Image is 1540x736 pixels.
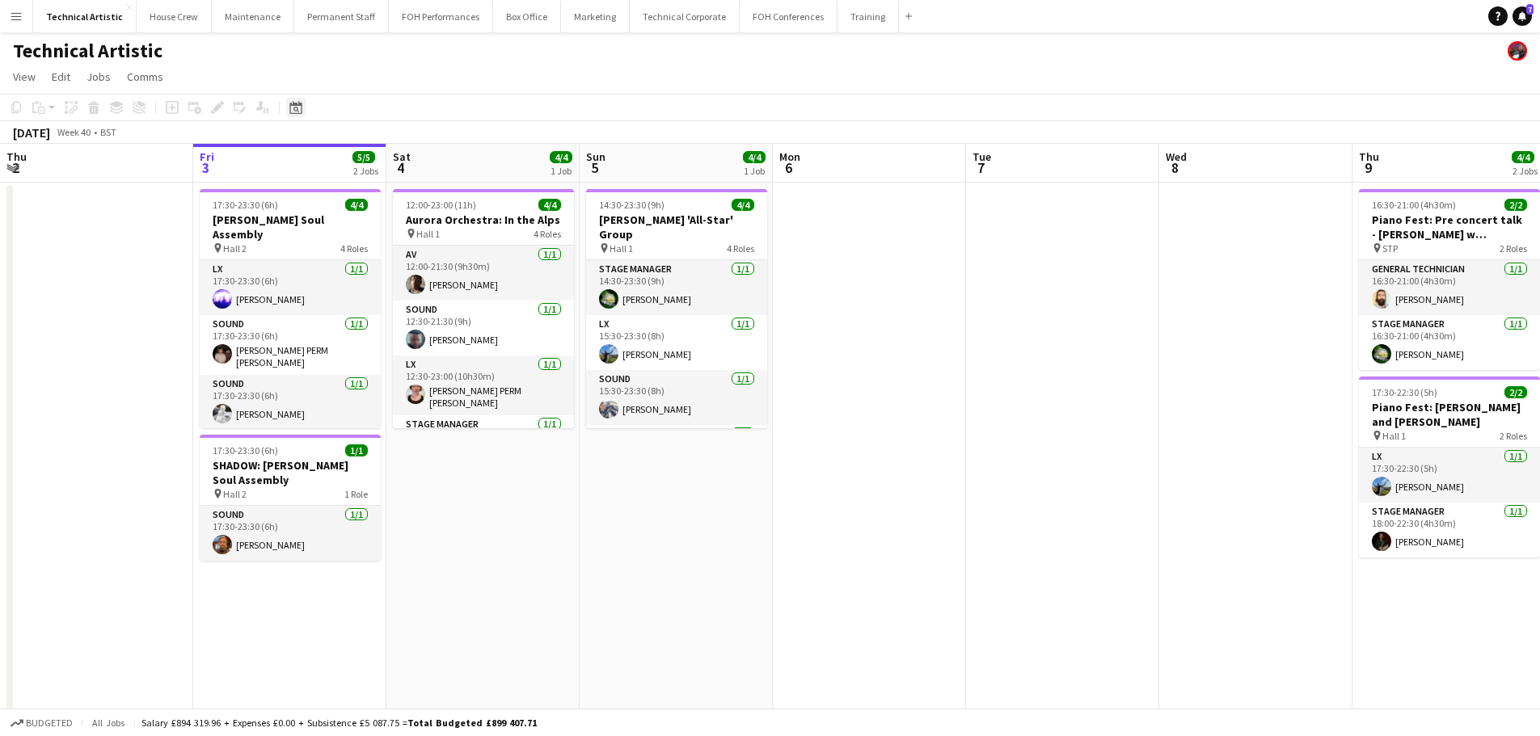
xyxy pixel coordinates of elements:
[1166,149,1187,164] span: Wed
[973,149,991,164] span: Tue
[212,1,294,32] button: Maintenance
[1500,430,1527,442] span: 2 Roles
[33,1,137,32] button: Technical Artistic
[599,199,665,211] span: 14:30-23:30 (9h)
[26,717,73,729] span: Budgeted
[493,1,561,32] button: Box Office
[1163,158,1187,177] span: 8
[200,435,381,561] app-job-card: 17:30-23:30 (6h)1/1SHADOW: [PERSON_NAME] Soul Assembly Hall 21 RoleSound1/117:30-23:30 (6h)[PERSO...
[1359,376,1540,557] app-job-card: 17:30-22:30 (5h)2/2Piano Fest: [PERSON_NAME] and [PERSON_NAME] Hall 12 RolesLX1/117:30-22:30 (5h)...
[550,151,572,163] span: 4/4
[200,260,381,315] app-card-role: LX1/117:30-23:30 (6h)[PERSON_NAME]
[200,189,381,428] app-job-card: 17:30-23:30 (6h)4/4[PERSON_NAME] Soul Assembly Hall 24 RolesLX1/117:30-23:30 (6h)[PERSON_NAME]Sou...
[1359,400,1540,429] h3: Piano Fest: [PERSON_NAME] and [PERSON_NAME]
[393,415,574,470] app-card-role: Stage Manager1/1
[393,212,574,227] h3: Aurora Orchestra: In the Alps
[416,228,440,240] span: Hall 1
[390,158,411,177] span: 4
[744,165,765,177] div: 1 Job
[213,444,278,456] span: 17:30-23:30 (6h)
[1513,6,1532,26] a: 7
[1359,189,1540,370] app-job-card: 16:30-21:00 (4h30m)2/2Piano Fest: Pre concert talk - [PERSON_NAME] w [PERSON_NAME] and [PERSON_NA...
[1512,151,1534,163] span: 4/4
[407,717,537,729] span: Total Budgeted £899 407.71
[389,1,493,32] button: FOH Performances
[200,506,381,561] app-card-role: Sound1/117:30-23:30 (6h)[PERSON_NAME]
[1359,503,1540,557] app-card-role: Stage Manager1/118:00-22:30 (4h30m)[PERSON_NAME]
[1513,165,1538,177] div: 2 Jobs
[294,1,389,32] button: Permanent Staff
[1359,260,1540,315] app-card-role: General Technician1/116:30-21:00 (4h30m)[PERSON_NAME]
[353,165,378,177] div: 2 Jobs
[4,158,27,177] span: 2
[406,199,476,211] span: 12:00-23:00 (11h)
[13,124,50,141] div: [DATE]
[197,158,214,177] span: 3
[1359,149,1379,164] span: Thu
[586,189,767,428] app-job-card: 14:30-23:30 (9h)4/4[PERSON_NAME] 'All-Star' Group Hall 14 RolesStage Manager1/114:30-23:30 (9h)[P...
[344,488,368,500] span: 1 Role
[200,315,381,375] app-card-role: Sound1/117:30-23:30 (6h)[PERSON_NAME] PERM [PERSON_NAME]
[393,246,574,301] app-card-role: AV1/112:00-21:30 (9h30m)[PERSON_NAME]
[1359,315,1540,370] app-card-role: Stage Manager1/116:30-21:00 (4h30m)[PERSON_NAME]
[1500,242,1527,254] span: 2 Roles
[393,301,574,355] app-card-role: Sound1/112:30-21:30 (9h)[PERSON_NAME]
[393,149,411,164] span: Sat
[1504,386,1527,398] span: 2/2
[610,242,633,254] span: Hall 1
[534,228,561,240] span: 4 Roles
[352,151,375,163] span: 5/5
[200,458,381,487] h3: SHADOW: [PERSON_NAME] Soul Assembly
[6,66,42,87] a: View
[45,66,77,87] a: Edit
[393,189,574,428] app-job-card: 12:00-23:00 (11h)4/4Aurora Orchestra: In the Alps Hall 14 RolesAV1/112:00-21:30 (9h30m)[PERSON_NA...
[727,242,754,254] span: 4 Roles
[586,212,767,242] h3: [PERSON_NAME] 'All-Star' Group
[732,199,754,211] span: 4/4
[630,1,740,32] button: Technical Corporate
[586,149,605,164] span: Sun
[586,370,767,425] app-card-role: Sound1/115:30-23:30 (8h)[PERSON_NAME]
[586,260,767,315] app-card-role: Stage Manager1/114:30-23:30 (9h)[PERSON_NAME]
[1526,4,1534,15] span: 7
[393,355,574,415] app-card-role: LX1/112:30-23:00 (10h30m)[PERSON_NAME] PERM [PERSON_NAME]
[80,66,117,87] a: Jobs
[1359,448,1540,503] app-card-role: LX1/117:30-22:30 (5h)[PERSON_NAME]
[86,69,111,84] span: Jobs
[1504,199,1527,211] span: 2/2
[586,315,767,370] app-card-role: LX1/115:30-23:30 (8h)[PERSON_NAME]
[586,425,767,485] app-card-role: Sound1/1
[6,149,27,164] span: Thu
[345,444,368,456] span: 1/1
[1359,212,1540,242] h3: Piano Fest: Pre concert talk - [PERSON_NAME] w [PERSON_NAME] and [PERSON_NAME]
[100,126,116,138] div: BST
[743,151,766,163] span: 4/4
[970,158,991,177] span: 7
[1356,158,1379,177] span: 9
[340,242,368,254] span: 4 Roles
[777,158,800,177] span: 6
[53,126,94,138] span: Week 40
[13,69,36,84] span: View
[200,375,381,430] app-card-role: Sound1/117:30-23:30 (6h)[PERSON_NAME]
[538,199,561,211] span: 4/4
[200,149,214,164] span: Fri
[127,69,163,84] span: Comms
[779,149,800,164] span: Mon
[1372,199,1456,211] span: 16:30-21:00 (4h30m)
[551,165,572,177] div: 1 Job
[141,717,537,729] div: Salary £894 319.96 + Expenses £0.00 + Subsistence £5 087.75 =
[561,1,630,32] button: Marketing
[8,714,75,732] button: Budgeted
[1382,430,1406,442] span: Hall 1
[1508,41,1527,61] app-user-avatar: Zubair PERM Dhalla
[13,39,162,63] h1: Technical Artistic
[137,1,212,32] button: House Crew
[223,242,247,254] span: Hall 2
[1382,242,1398,254] span: STP
[120,66,170,87] a: Comms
